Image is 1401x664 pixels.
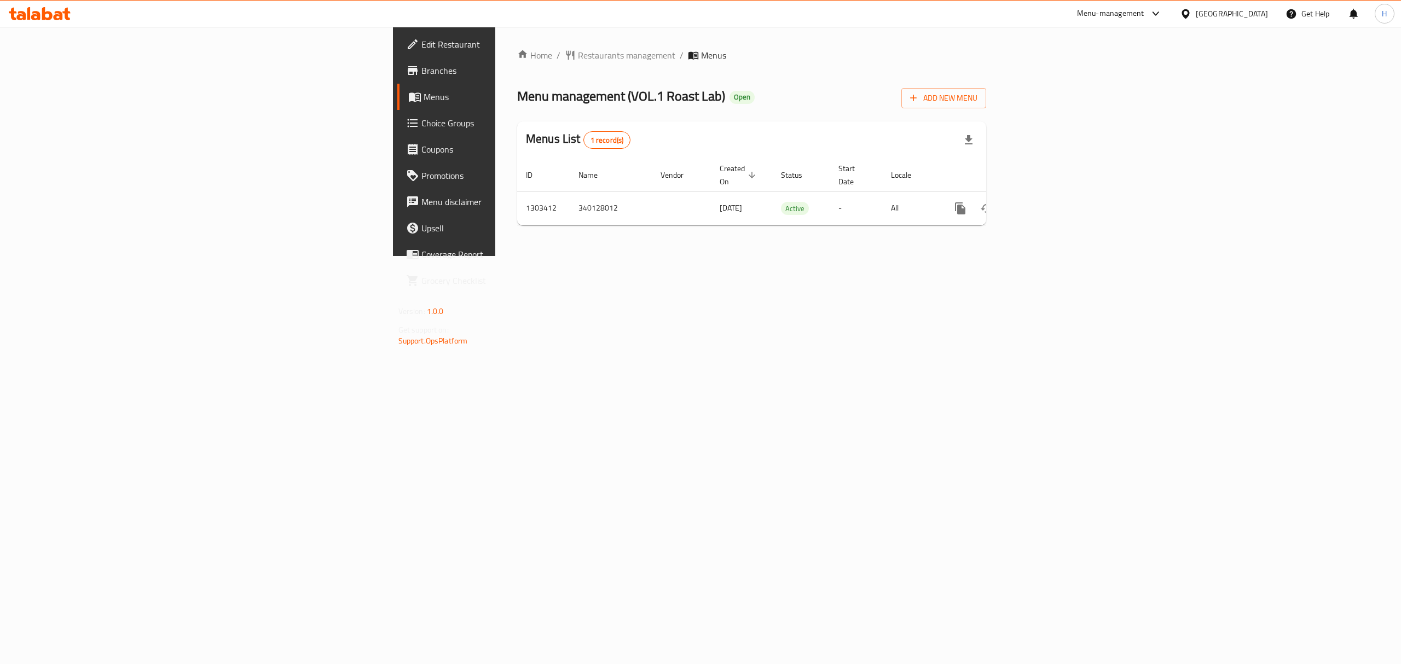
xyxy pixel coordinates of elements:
a: Coupons [397,136,627,162]
a: Menu disclaimer [397,189,627,215]
span: Status [781,168,817,182]
div: Menu-management [1077,7,1144,20]
nav: breadcrumb [517,49,986,62]
span: Menus [424,90,618,103]
span: Add New Menu [910,91,977,105]
button: more [947,195,974,222]
span: Start Date [838,162,869,188]
span: 1 record(s) [584,135,630,145]
span: Active [781,202,809,215]
a: Choice Groups [397,110,627,136]
span: Vendor [661,168,698,182]
span: Promotions [421,169,618,182]
td: All [882,191,939,225]
span: 1.0.0 [427,304,444,318]
span: Open [730,92,755,102]
button: Add New Menu [901,88,986,108]
span: Edit Restaurant [421,38,618,51]
div: [GEOGRAPHIC_DATA] [1196,8,1268,20]
span: Created On [720,162,759,188]
table: enhanced table [517,159,1061,225]
span: Upsell [421,222,618,235]
span: Version: [398,304,425,318]
span: Choice Groups [421,117,618,130]
div: Export file [956,127,982,153]
span: Coverage Report [421,248,618,261]
span: [DATE] [720,201,742,215]
li: / [680,49,684,62]
span: H [1382,8,1387,20]
span: Menus [701,49,726,62]
div: Open [730,91,755,104]
span: Get support on: [398,323,449,337]
a: Menus [397,84,627,110]
span: Name [578,168,612,182]
td: - [830,191,882,225]
span: Branches [421,64,618,77]
a: Grocery Checklist [397,267,627,294]
span: Grocery Checklist [421,274,618,287]
h2: Menus List [526,131,630,149]
span: Locale [891,168,925,182]
a: Promotions [397,162,627,189]
span: Menu disclaimer [421,195,618,208]
a: Branches [397,57,627,84]
a: Support.OpsPlatform [398,334,468,348]
th: Actions [939,159,1061,192]
span: Coupons [421,143,618,156]
span: ID [526,168,547,182]
div: Total records count [583,131,631,149]
a: Upsell [397,215,627,241]
a: Edit Restaurant [397,31,627,57]
a: Coverage Report [397,241,627,267]
button: Change Status [974,195,1000,222]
